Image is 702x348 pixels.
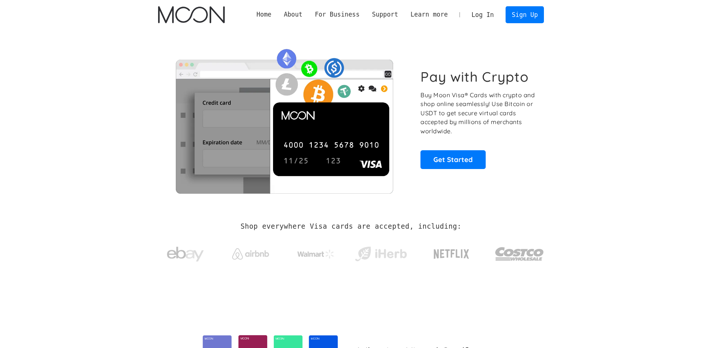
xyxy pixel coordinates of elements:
a: Home [250,10,277,19]
img: Moon Logo [158,6,225,23]
a: ebay [158,235,213,270]
img: Costco [495,240,544,268]
div: Support [372,10,398,19]
h1: Pay with Crypto [420,68,529,85]
a: home [158,6,225,23]
div: About [277,10,308,19]
a: Netflix [419,238,485,267]
a: Walmart [288,242,343,262]
a: Get Started [420,150,486,169]
a: Airbnb [223,241,278,263]
h2: Shop everywhere Visa cards are accepted, including: [241,222,461,231]
img: Walmart [297,250,334,259]
a: Costco [495,233,544,271]
img: Netflix [433,245,470,263]
a: iHerb [353,237,408,267]
img: Moon Cards let you spend your crypto anywhere Visa is accepted. [158,44,411,193]
img: ebay [167,243,204,266]
div: Learn more [404,10,454,19]
div: For Business [309,10,366,19]
a: Log In [465,7,500,23]
div: For Business [315,10,359,19]
div: About [284,10,303,19]
div: Learn more [411,10,448,19]
div: Support [366,10,404,19]
img: Airbnb [232,248,269,260]
p: Buy Moon Visa® Cards with crypto and shop online seamlessly! Use Bitcoin or USDT to get secure vi... [420,91,536,136]
a: Sign Up [506,6,544,23]
img: iHerb [353,245,408,264]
